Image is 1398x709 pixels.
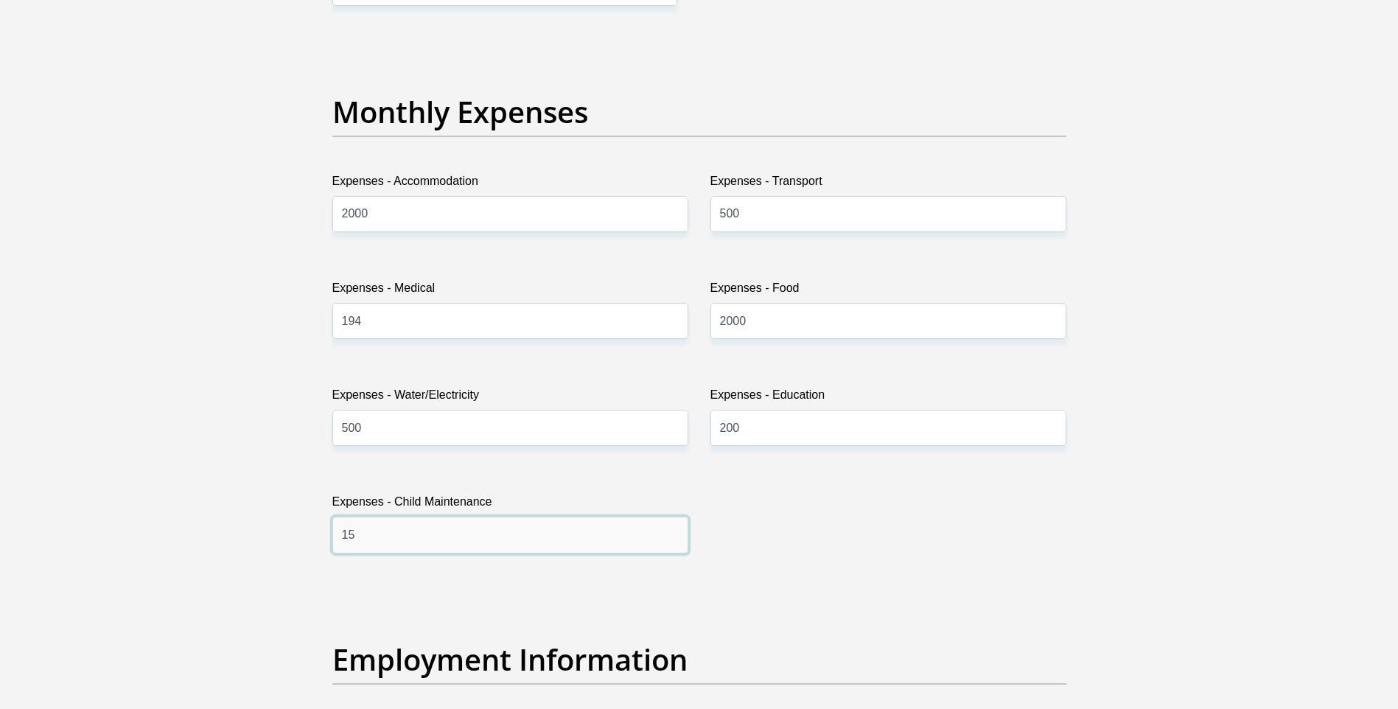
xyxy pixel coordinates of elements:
[710,172,1066,196] label: Expenses - Transport
[710,386,1066,410] label: Expenses - Education
[332,303,688,339] input: Expenses - Medical
[332,493,688,517] label: Expenses - Child Maintenance
[332,279,688,303] label: Expenses - Medical
[710,410,1066,446] input: Expenses - Education
[332,642,1066,677] h2: Employment Information
[710,303,1066,339] input: Expenses - Food
[332,410,688,446] input: Expenses - Water/Electricity
[332,517,688,553] input: Expenses - Child Maintenance
[710,279,1066,303] label: Expenses - Food
[710,196,1066,232] input: Expenses - Transport
[332,196,688,232] input: Expenses - Accommodation
[332,172,688,196] label: Expenses - Accommodation
[332,386,688,410] label: Expenses - Water/Electricity
[332,94,1066,130] h2: Monthly Expenses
